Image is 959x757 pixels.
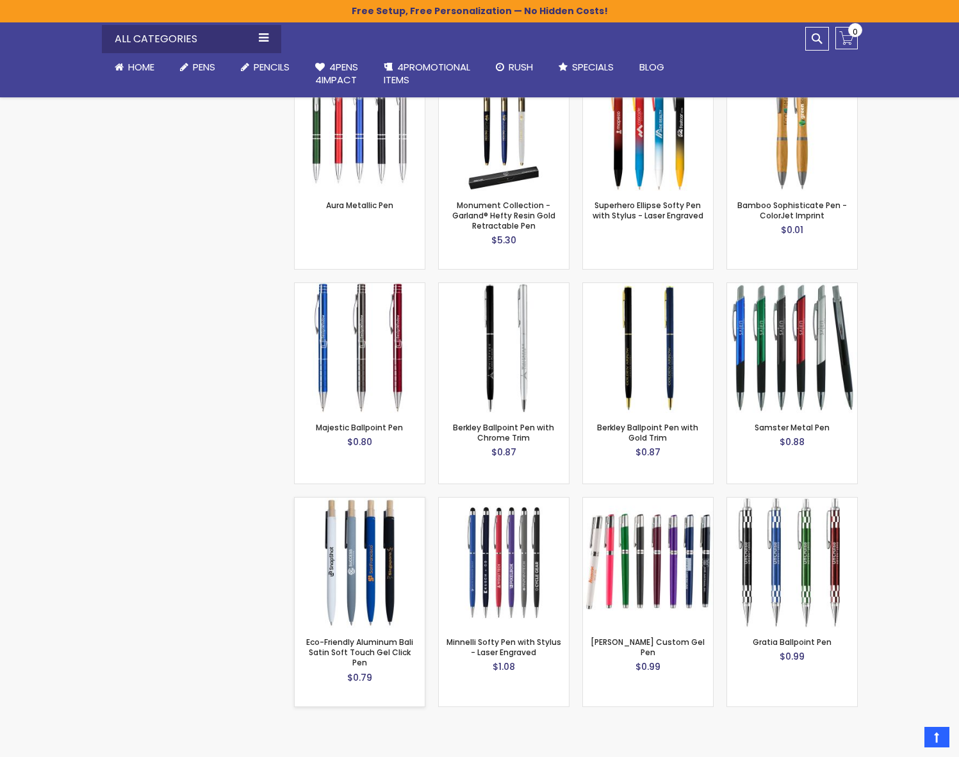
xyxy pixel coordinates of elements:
a: Pencils [228,53,302,81]
a: Eco-Friendly Aluminum Bali Satin Soft Touch Gel Click Pen [306,637,413,668]
div: All Categories [102,25,281,53]
span: $0.79 [347,671,372,684]
span: Rush [509,60,533,74]
a: Minnelli Softy Pen with Stylus - Laser Engraved [439,497,569,508]
img: Minnelli Softy Pen with Stylus - Laser Engraved [439,498,569,628]
a: Majestic Ballpoint Pen [316,422,403,433]
img: Monument Collection - Garland® Hefty Resin Gold Retractable Pen [439,61,569,191]
img: Superhero Ellipse Softy Pen with Stylus - Laser Engraved [583,61,713,191]
a: Berkley Ballpoint Pen with Gold Trim [597,422,698,443]
span: $5.30 [491,234,516,247]
a: 0 [835,27,858,49]
span: Blog [639,60,664,74]
a: Monument Collection - Garland® Hefty Resin Gold Retractable Pen [452,200,555,231]
img: Aura Metallic Pen [295,61,425,191]
span: $0.87 [491,446,516,459]
img: Majestic Ballpoint Pen [295,283,425,413]
iframe: Google Customer Reviews [853,722,959,757]
span: 0 [853,26,858,38]
img: Berkley Ballpoint Pen with Gold Trim [583,283,713,413]
a: Rush [483,53,546,81]
span: Specials [572,60,614,74]
a: Minnelli Softy Pen with Stylus - Laser Engraved [447,637,561,658]
a: 4Pens4impact [302,53,371,95]
span: $0.01 [781,224,803,236]
a: Berkley Ballpoint Pen with Chrome Trim [439,282,569,293]
a: Berkley Ballpoint Pen with Gold Trim [583,282,713,293]
span: $0.88 [780,435,805,448]
a: Aura Metallic Pen [326,200,393,211]
img: Bamboo Sophisticate Pen - ColorJet Imprint [727,61,857,191]
a: Specials [546,53,627,81]
a: Pens [167,53,228,81]
span: $0.99 [635,660,660,673]
a: 4PROMOTIONALITEMS [371,53,483,95]
img: Gratia Ballpoint Pen [727,498,857,628]
img: Samster Metal Pen [727,283,857,413]
img: Earl Custom Gel Pen [583,498,713,628]
span: $1.08 [493,660,515,673]
img: Berkley Ballpoint Pen with Chrome Trim [439,283,569,413]
span: 4PROMOTIONAL ITEMS [384,60,470,86]
a: Gratia Ballpoint Pen [753,637,832,647]
span: 4Pens 4impact [315,60,358,86]
span: Pens [193,60,215,74]
a: Superhero Ellipse Softy Pen with Stylus - Laser Engraved [593,200,703,221]
a: Majestic Ballpoint Pen [295,282,425,293]
span: Pencils [254,60,290,74]
a: Home [102,53,167,81]
a: [PERSON_NAME] Custom Gel Pen [591,637,705,658]
img: Eco-Friendly Aluminum Bali Satin Soft Touch Gel Click Pen [295,498,425,628]
a: Bamboo Sophisticate Pen - ColorJet Imprint [737,200,847,221]
span: $0.87 [635,446,660,459]
a: Samster Metal Pen [755,422,830,433]
span: $0.80 [347,435,372,448]
a: Blog [627,53,677,81]
a: Earl Custom Gel Pen [583,497,713,508]
span: Home [128,60,154,74]
span: $0.99 [780,650,805,663]
a: Samster Metal Pen [727,282,857,293]
a: Eco-Friendly Aluminum Bali Satin Soft Touch Gel Click Pen [295,497,425,508]
a: Berkley Ballpoint Pen with Chrome Trim [453,422,554,443]
a: Gratia Ballpoint Pen [727,497,857,508]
